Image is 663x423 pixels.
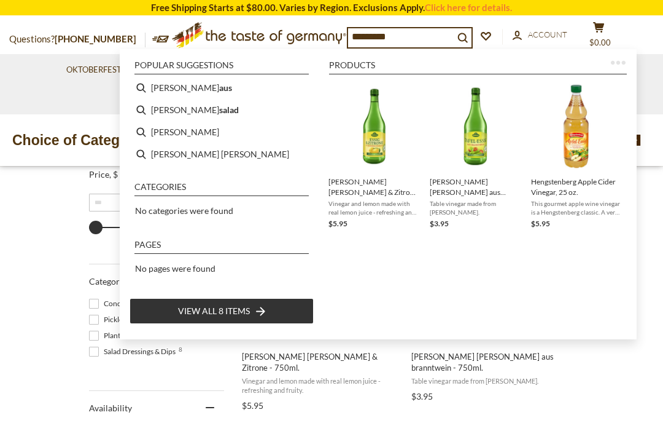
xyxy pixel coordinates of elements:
[531,219,550,228] span: $5.95
[328,82,420,230] a: Kuehne Essig & Zitrone[PERSON_NAME] [PERSON_NAME] & Zitrone - 750ml.Vinegar and lemon made with r...
[89,314,166,325] span: Pickled Vegetables
[130,121,314,143] li: essig
[528,30,567,39] span: Account
[328,176,420,197] span: [PERSON_NAME] [PERSON_NAME] & Zitrone - 750ml.
[55,33,136,44] a: [PHONE_NUMBER]
[89,169,118,180] span: Price
[324,77,425,235] li: Kuehne Essig & Zitrone - 750ml.
[130,143,314,165] li: kuehne essig
[411,351,570,373] span: [PERSON_NAME] [PERSON_NAME] aus branntwein - 750ml.
[430,82,521,230] a: Kuehne Tafel-Essig[PERSON_NAME] [PERSON_NAME] aus branntwein - 750ml.Table vinegar made from [PER...
[425,77,526,235] li: Kuehne Tafel-Essig aus branntwein - 750ml.
[242,376,401,395] span: Vinegar and lemon made with real lemon juice - refreshing and fruity.
[89,346,179,357] span: Salad Dressings & Dips
[89,298,185,309] span: Condiments, Seasonings
[135,205,233,216] span: No categories were found
[134,61,309,74] li: Popular suggestions
[120,49,637,340] div: Instant Search Results
[66,63,130,77] a: Oktoberfest
[89,194,148,211] input: Minimum value
[430,219,449,228] span: $3.95
[580,22,617,52] button: $0.00
[89,330,146,341] span: Plant-Based
[430,199,521,216] span: Table vinegar made from [PERSON_NAME].
[329,61,627,74] li: Products
[130,77,314,99] li: essig aus
[531,199,622,216] span: This gourmet apple wine vinegar is a Hengstenberg classic. A very easy and delicious addition to ...
[89,403,132,413] span: Availability
[589,38,611,47] span: $0.00
[134,240,309,254] li: Pages
[513,28,567,42] a: Account
[242,351,401,373] span: [PERSON_NAME] [PERSON_NAME] & Zitrone - 750ml.
[178,304,250,318] span: View all 8 items
[531,82,622,230] a: Hengstenberg Apple VinegarHengstenberg Apple Cider Vinegar, 25 oz.This gourmet apple wine vinegar...
[532,82,621,171] img: Hengstenberg Apple Vinegar
[430,176,521,197] span: [PERSON_NAME] [PERSON_NAME] aus branntwein - 750ml.
[328,219,347,228] span: $5.95
[330,82,419,171] img: Kuehne Essig & Zitrone
[425,2,512,13] a: Click here for details.
[328,199,420,216] span: Vinegar and lemon made with real lemon juice - refreshing and fruity.
[134,183,309,196] li: Categories
[526,77,627,235] li: Hengstenberg Apple Cider Vinegar, 25 oz.
[219,81,232,95] b: aus
[219,103,239,117] b: salad
[242,400,263,411] span: $5.95
[130,99,314,121] li: essig salad
[89,276,124,287] span: Category
[431,82,520,171] img: Kuehne Tafel-Essig
[135,263,215,274] span: No pages were found
[109,169,118,180] span: , $
[179,346,182,352] span: 8
[411,391,433,401] span: $3.95
[9,31,145,47] p: Questions?
[531,176,622,197] span: Hengstenberg Apple Cider Vinegar, 25 oz.
[130,298,314,324] li: View all 8 items
[411,376,570,385] span: Table vinegar made from [PERSON_NAME].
